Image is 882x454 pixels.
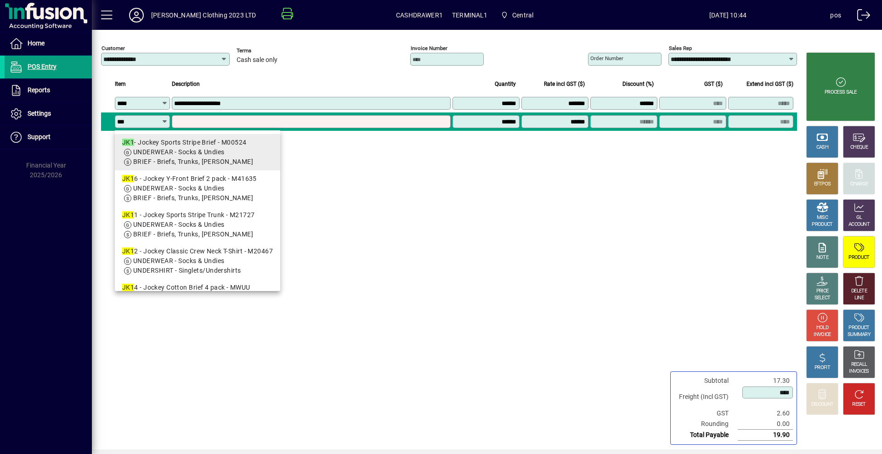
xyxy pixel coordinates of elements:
a: Home [5,32,92,55]
em: JK1 [122,284,134,291]
span: Description [172,79,200,89]
div: EFTPOS [814,181,831,188]
div: PRODUCT [812,221,832,228]
td: Total Payable [674,430,738,441]
span: BRIEF - Briefs, Trunks, [PERSON_NAME] [133,158,253,165]
div: HOLD [816,325,828,331]
span: Central [512,8,533,22]
span: CASHDRAWER1 [396,8,443,22]
div: INVOICES [849,368,869,375]
span: Extend incl GST ($) [746,79,793,89]
div: PRICE [816,288,829,295]
div: 1 - Jockey Sports Stripe Trunk - M21727 [122,210,273,220]
mat-option: JK16 - Jockey Y-Front Brief 2 pack - M41635 [115,170,280,207]
mat-label: Sales rep [669,45,692,51]
div: - Jockey Sports Stripe Brief - M00524 [122,138,273,147]
em: JK1 [122,211,134,219]
span: Settings [28,110,51,117]
span: UNDERWEAR - Socks & Undies [133,257,224,264]
em: JK1 [122,139,134,146]
span: Discount (%) [622,79,654,89]
div: 2 - Jockey Classic Crew Neck T-Shirt - M20467 [122,247,273,256]
div: MISC [817,214,828,221]
a: Support [5,126,92,149]
div: pos [830,8,841,22]
mat-label: Customer [102,45,125,51]
div: NOTE [816,254,828,261]
mat-label: Invoice number [411,45,447,51]
span: TERMINAL1 [452,8,488,22]
td: GST [674,408,738,419]
a: Settings [5,102,92,125]
div: LINE [854,295,864,302]
a: Logout [850,2,871,32]
span: Quantity [495,79,516,89]
mat-label: Order number [590,55,623,62]
span: Reports [28,86,50,94]
div: INVOICE [814,331,831,338]
a: Reports [5,79,92,102]
mat-option: JK12 - Jockey Classic Crew Neck T-Shirt - M20467 [115,243,280,279]
mat-option: JK14 - Jockey Cotton Brief 4 pack - MWUU [115,279,280,315]
div: DISCOUNT [811,401,833,408]
span: [DATE] 10:44 [626,8,831,22]
div: CHEQUE [850,144,868,151]
em: JK1 [122,175,134,182]
span: Support [28,133,51,140]
div: PROFIT [814,364,830,371]
td: Subtotal [674,376,738,386]
button: Profile [122,7,151,23]
td: 0.00 [738,419,793,430]
div: [PERSON_NAME] Clothing 2023 LTD [151,8,256,22]
div: SUMMARY [848,331,871,338]
span: Cash sale only [237,56,277,64]
span: UNDERWEAR - Socks & Undies [133,221,224,228]
mat-option: JK1 - Jockey Sports Stripe Brief - M00524 [115,134,280,170]
div: RECALL [851,361,867,368]
span: Terms [237,48,292,54]
span: Item [115,79,126,89]
td: 17.30 [738,376,793,386]
span: Home [28,39,45,47]
div: 4 - Jockey Cotton Brief 4 pack - MWUU [122,283,273,292]
div: ACCOUNT [848,221,870,228]
mat-option: JK11 - Jockey Sports Stripe Trunk - M21727 [115,207,280,243]
em: JK1 [122,247,134,255]
span: BRIEF - Briefs, Trunks, [PERSON_NAME] [133,194,253,202]
div: PROCESS SALE [825,89,857,96]
div: SELECT [814,295,831,302]
span: UNDERWEAR - Socks & Undies [133,148,224,156]
div: RESET [852,401,866,408]
td: 19.90 [738,430,793,441]
span: POS Entry [28,63,57,70]
span: BRIEF - Briefs, Trunks, [PERSON_NAME] [133,230,253,238]
td: 2.60 [738,408,793,419]
span: UNDERSHIRT - Singlets/Undershirts [133,267,241,274]
div: GL [856,214,862,221]
div: CHARGE [850,181,868,188]
span: Central [497,7,537,23]
span: GST ($) [704,79,723,89]
td: Rounding [674,419,738,430]
div: CASH [816,144,828,151]
div: 6 - Jockey Y-Front Brief 2 pack - M41635 [122,174,273,184]
div: PRODUCT [848,325,869,331]
span: Rate incl GST ($) [544,79,585,89]
td: Freight (Incl GST) [674,386,738,408]
div: DELETE [851,288,867,295]
div: PRODUCT [848,254,869,261]
span: UNDERWEAR - Socks & Undies [133,185,224,192]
